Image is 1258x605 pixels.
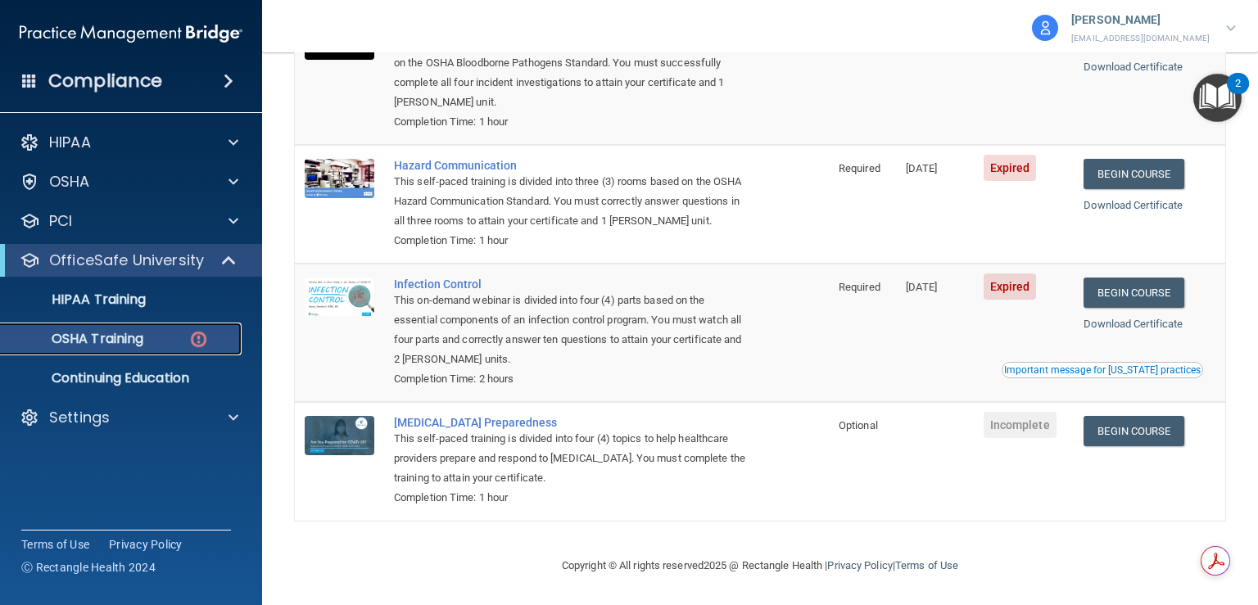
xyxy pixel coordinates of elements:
[394,416,747,429] a: [MEDICAL_DATA] Preparedness
[21,559,156,576] span: Ⓒ Rectangle Health 2024
[1004,365,1201,375] div: Important message for [US_STATE] practices
[895,559,958,571] a: Terms of Use
[839,281,880,293] span: Required
[1084,159,1183,189] a: Begin Course
[394,369,747,389] div: Completion Time: 2 hours
[461,540,1059,592] div: Copyright © All rights reserved 2025 @ Rectangle Health | |
[20,408,238,427] a: Settings
[48,70,162,93] h4: Compliance
[984,273,1037,300] span: Expired
[1084,416,1183,446] a: Begin Course
[394,291,747,369] div: This on-demand webinar is divided into four (4) parts based on the essential components of an inf...
[984,155,1037,181] span: Expired
[20,211,238,231] a: PCI
[839,419,878,431] span: Optional
[394,159,747,172] a: Hazard Communication
[20,251,238,270] a: OfficeSafe University
[394,429,747,488] div: This self-paced training is divided into four (4) topics to help healthcare providers prepare and...
[49,408,110,427] p: Settings
[1002,362,1203,378] button: Read this if you are a dental practitioner in the state of CA
[11,291,146,308] p: HIPAA Training
[11,370,234,386] p: Continuing Education
[839,162,880,174] span: Required
[1071,31,1210,46] p: [EMAIL_ADDRESS][DOMAIN_NAME]
[394,172,747,231] div: This self-paced training is divided into three (3) rooms based on the OSHA Hazard Communication S...
[1193,74,1242,122] button: Open Resource Center, 2 new notifications
[1226,25,1236,31] img: arrow-down.227dba2b.svg
[11,331,143,347] p: OSHA Training
[906,162,937,174] span: [DATE]
[109,536,183,553] a: Privacy Policy
[20,17,242,50] img: PMB logo
[49,172,90,192] p: OSHA
[394,231,747,251] div: Completion Time: 1 hour
[984,412,1057,438] span: Incomplete
[827,559,892,571] a: Privacy Policy
[394,278,747,291] a: Infection Control
[1084,61,1183,73] a: Download Certificate
[1071,10,1210,31] p: [PERSON_NAME]
[1084,199,1183,211] a: Download Certificate
[394,488,747,508] div: Completion Time: 1 hour
[21,536,89,553] a: Terms of Use
[1032,15,1058,41] img: avatar.17b06cb7.svg
[49,133,91,152] p: HIPAA
[49,251,204,270] p: OfficeSafe University
[1084,318,1183,330] a: Download Certificate
[1235,84,1241,105] div: 2
[1084,278,1183,308] a: Begin Course
[394,34,747,112] div: This self-paced training is divided into four (4) exposure incidents based on the OSHA Bloodborne...
[20,172,238,192] a: OSHA
[188,329,209,350] img: danger-circle.6113f641.png
[49,211,72,231] p: PCI
[394,112,747,132] div: Completion Time: 1 hour
[20,133,238,152] a: HIPAA
[906,281,937,293] span: [DATE]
